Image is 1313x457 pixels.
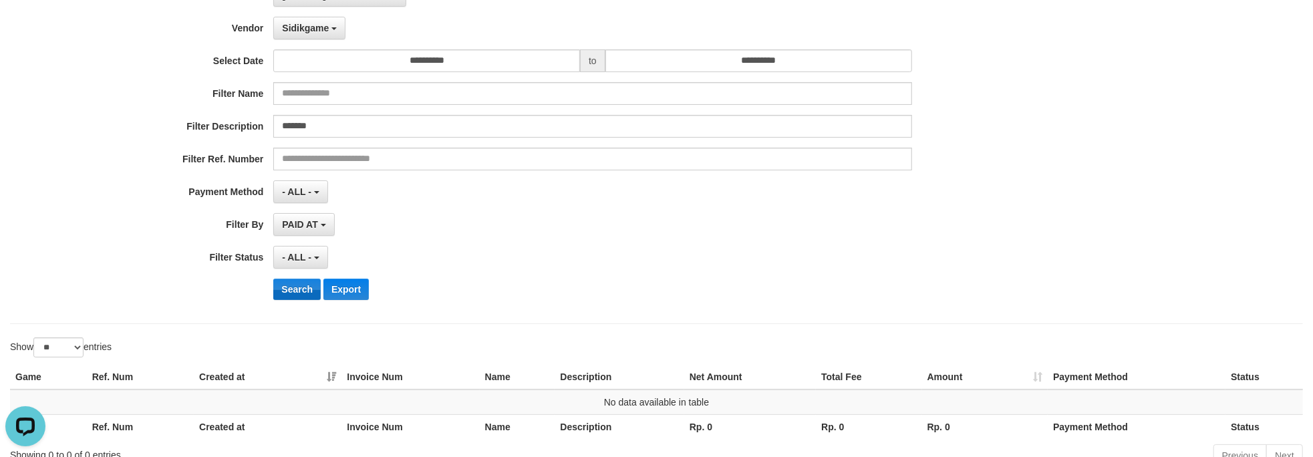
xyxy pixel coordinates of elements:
[922,365,1048,390] th: Amount: activate to sort column ascending
[341,365,479,390] th: Invoice Num
[922,414,1048,439] th: Rp. 0
[10,337,112,357] label: Show entries
[5,5,45,45] button: Open LiveChat chat widget
[10,365,87,390] th: Game
[480,414,555,439] th: Name
[10,390,1303,415] td: No data available in table
[33,337,84,357] select: Showentries
[816,414,921,439] th: Rp. 0
[87,414,194,439] th: Ref. Num
[816,365,921,390] th: Total Fee
[282,219,317,230] span: PAID AT
[1225,414,1303,439] th: Status
[480,365,555,390] th: Name
[341,414,479,439] th: Invoice Num
[194,414,341,439] th: Created at
[1048,414,1225,439] th: Payment Method
[273,213,334,236] button: PAID AT
[273,180,327,203] button: - ALL -
[555,365,684,390] th: Description
[282,186,311,197] span: - ALL -
[273,17,345,39] button: Sidikgame
[273,246,327,269] button: - ALL -
[555,414,684,439] th: Description
[87,365,194,390] th: Ref. Num
[282,252,311,263] span: - ALL -
[273,279,321,300] button: Search
[1048,365,1225,390] th: Payment Method
[684,365,816,390] th: Net Amount
[323,279,369,300] button: Export
[684,414,816,439] th: Rp. 0
[282,23,329,33] span: Sidikgame
[580,49,605,72] span: to
[1225,365,1303,390] th: Status
[194,365,341,390] th: Created at: activate to sort column ascending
